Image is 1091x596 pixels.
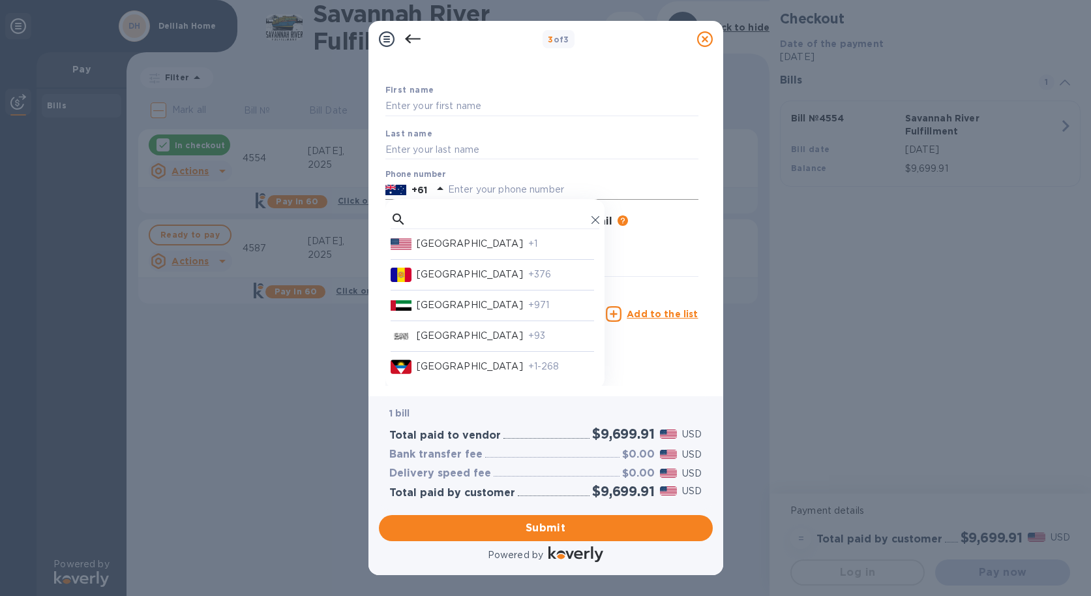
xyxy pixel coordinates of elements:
[417,329,523,343] p: [GEOGRAPHIC_DATA]
[389,467,491,480] h3: Delivery speed fee
[389,448,483,461] h3: Bank transfer fee
[385,85,434,95] b: First name
[528,268,594,281] p: +376
[528,298,594,312] p: +971
[622,467,655,480] h3: $0.00
[528,237,594,251] p: +1
[385,171,445,179] label: Phone number
[391,360,411,374] img: AG
[592,426,654,442] h2: $9,699.91
[385,97,698,116] input: Enter your first name
[417,268,523,281] p: [GEOGRAPHIC_DATA]
[391,268,411,282] img: AD
[682,467,702,480] p: USD
[385,183,406,197] img: AU
[622,448,655,461] h3: $0.00
[391,298,411,313] img: AE
[682,484,702,498] p: USD
[548,546,603,562] img: Logo
[660,469,678,478] img: USD
[660,450,678,459] img: USD
[389,520,702,536] span: Submit
[379,515,713,541] button: Submit
[528,329,594,343] p: +93
[627,309,698,319] u: Add to the list
[385,140,698,159] input: Enter your last name
[682,448,702,462] p: USD
[448,180,698,200] input: Enter your phone number
[389,408,410,418] b: 1 bill
[385,129,433,138] b: Last name
[488,548,543,562] p: Powered by
[417,360,523,373] p: [GEOGRAPHIC_DATA]
[411,183,427,196] p: +61
[548,35,569,44] b: of 3
[417,237,523,251] p: [GEOGRAPHIC_DATA]
[660,486,678,495] img: USD
[389,487,515,499] h3: Total paid by customer
[391,237,411,251] img: US
[389,430,501,442] h3: Total paid to vendor
[391,329,411,343] img: AF
[528,360,594,373] p: +1-268
[592,483,654,499] h2: $9,699.91
[548,35,553,44] span: 3
[682,428,702,441] p: USD
[660,430,678,439] img: USD
[417,298,523,312] p: [GEOGRAPHIC_DATA]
